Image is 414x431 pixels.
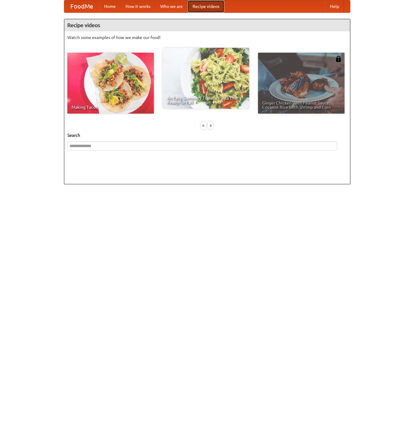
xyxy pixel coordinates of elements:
p: Watch some examples of how we make our food! [67,34,347,41]
span: Making Tacos [72,105,150,109]
div: » [208,122,213,129]
a: An Easy, Summery Tomato Pasta That's Ready for Fall [163,48,249,109]
a: FoodMe [64,0,99,12]
img: 483408.png [335,56,341,62]
a: Who we are [155,0,188,12]
a: Help [325,0,344,12]
h5: Search [67,132,347,138]
a: Recipe videos [188,0,224,12]
a: Making Tacos [67,53,154,114]
h4: Recipe videos [64,19,350,31]
a: How it works [121,0,155,12]
span: An Easy, Summery Tomato Pasta That's Ready for Fall [167,96,245,104]
div: « [201,122,206,129]
a: Home [99,0,121,12]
